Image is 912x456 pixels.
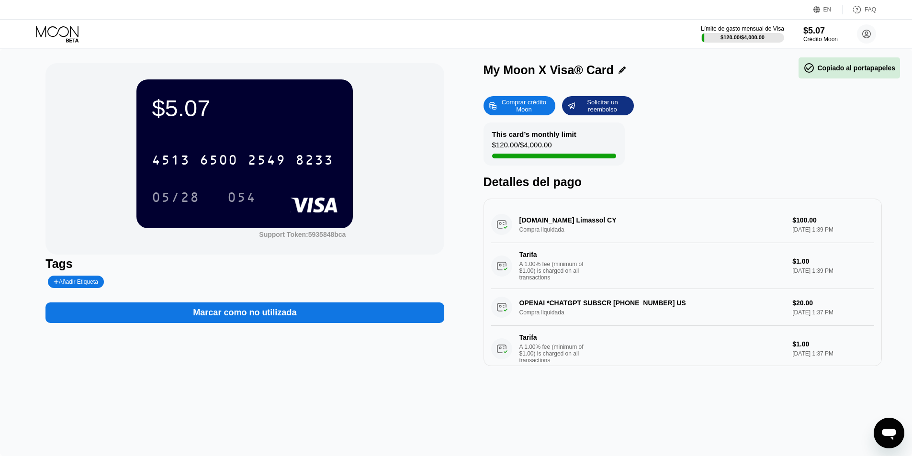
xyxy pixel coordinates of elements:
div: Solicitar un reembolso [576,98,629,113]
div: 8233 [295,154,334,169]
div: Support Token:5935848bca [259,231,346,238]
div: 054 [227,191,256,206]
div: Marcar como no utilizada [45,293,444,323]
div: Tarifa [519,334,586,341]
div: $120.00 / $4,000.00 [492,141,552,154]
div: $5.07 [803,26,838,36]
div: Tags [45,257,444,271]
div: A 1.00% fee (minimum of $1.00) is charged on all transactions [519,261,591,281]
div: Crédito Moon [803,36,838,43]
div: EN [813,5,843,14]
div: Copiado al portapapeles [803,62,895,74]
div: $120.00 / $4,000.00 [721,34,765,40]
div: Solicitar un reembolso [562,96,634,115]
div: Marcar como no utilizada [193,307,296,318]
div: 4513650025498233 [146,148,339,172]
div: $1.00 [792,340,874,348]
div: 6500 [200,154,238,169]
div: Detalles del pago [484,175,882,189]
div: 2549 [248,154,286,169]
div: TarifaA 1.00% fee (minimum of $1.00) is charged on all transactions$1.00[DATE] 1:37 PM [491,326,874,372]
div: My Moon X Visa® Card [484,63,614,77]
div: Límite de gasto mensual de Visa$120.00/$4,000.00 [701,25,784,43]
div: FAQ [843,5,876,14]
div: This card’s monthly limit [492,130,576,138]
div: Límite de gasto mensual de Visa [701,25,784,32]
div: Añadir Etiqueta [54,278,98,285]
div: [DATE] 1:37 PM [792,350,874,357]
div: EN [823,6,832,13]
div: Añadir Etiqueta [48,276,104,288]
div: TarifaA 1.00% fee (minimum of $1.00) is charged on all transactions$1.00[DATE] 1:39 PM [491,243,874,289]
div: Comprar crédito Moon [497,98,550,113]
div: 05/28 [145,185,207,209]
div: A 1.00% fee (minimum of $1.00) is charged on all transactions [519,344,591,364]
div: 05/28 [152,191,200,206]
span:  [803,62,815,74]
div: Comprar crédito Moon [484,96,555,115]
div: Support Token: 5935848bca [259,231,346,238]
iframe: Botón para iniciar la ventana de mensajería [874,418,904,448]
div: Tarifa [519,251,586,258]
div: 4513 [152,154,190,169]
div: $5.07Crédito Moon [803,26,838,43]
div: $1.00 [792,257,874,265]
div: FAQ [865,6,876,13]
div: $5.07 [152,95,338,122]
div: 054 [220,185,263,209]
div: [DATE] 1:39 PM [792,267,874,274]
